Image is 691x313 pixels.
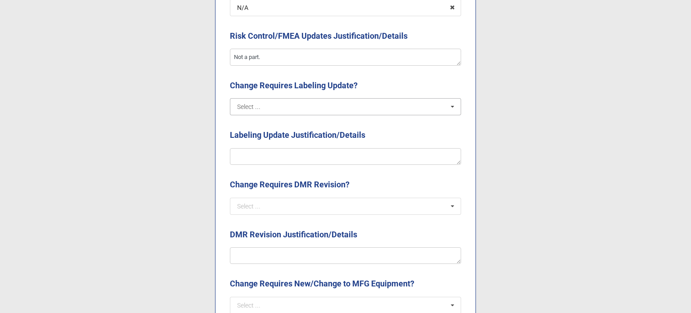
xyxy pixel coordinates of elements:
textarea: Not a part. [230,49,461,66]
label: Change Requires DMR Revision? [230,178,350,191]
label: Labeling Update Justification/Details [230,129,365,141]
label: Change Requires New/Change to MFG Equipment? [230,277,414,290]
div: Select ... [237,104,260,110]
div: Select ... [237,302,260,308]
label: Change Requires Labeling Update? [230,79,358,92]
label: Risk Control/FMEA Updates Justification/Details [230,30,408,42]
div: Select ... [237,203,260,209]
div: N/A [237,5,248,11]
label: DMR Revision Justification/Details [230,228,357,241]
